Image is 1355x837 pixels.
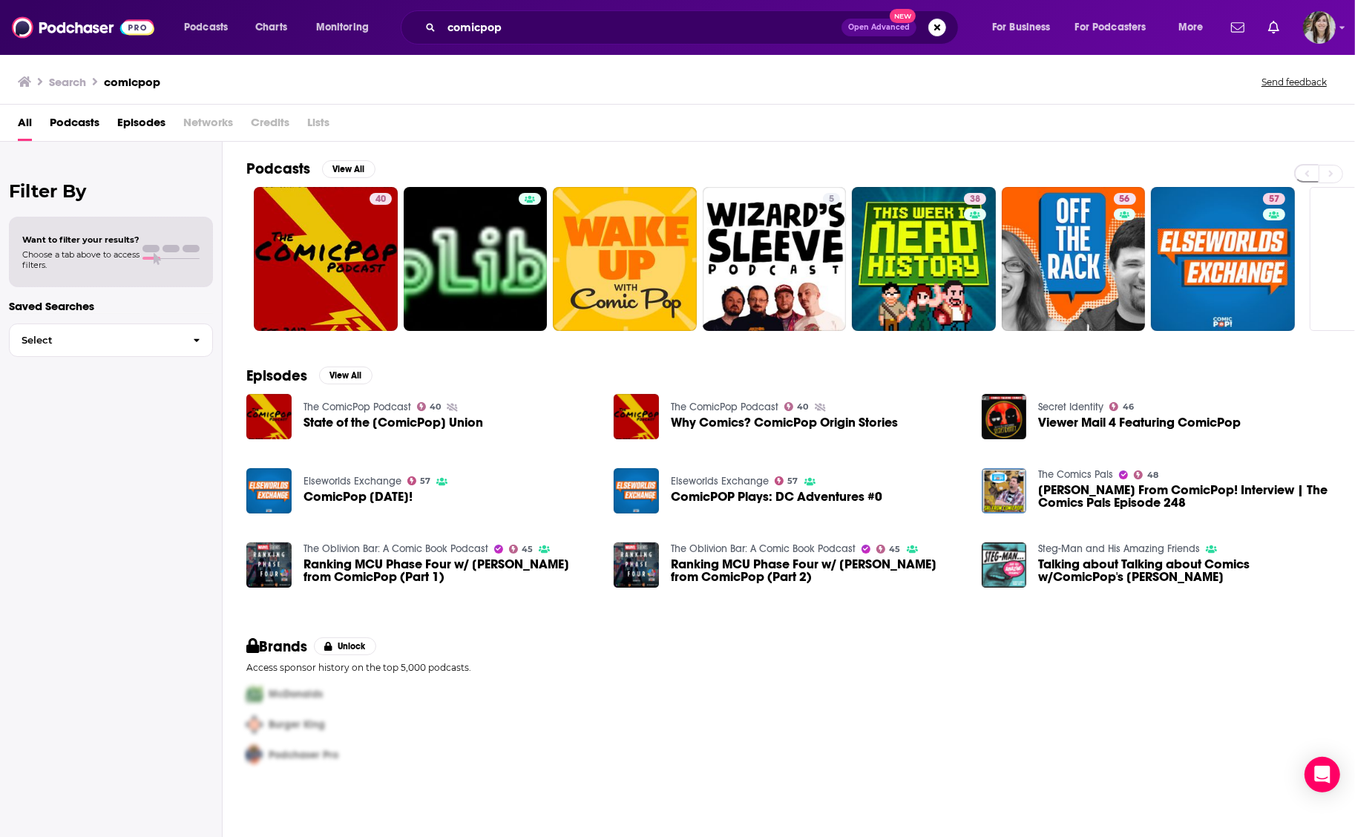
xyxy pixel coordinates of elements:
[841,19,916,36] button: Open AdvancedNew
[18,111,32,141] a: All
[417,402,442,411] a: 40
[1114,193,1136,205] a: 56
[269,718,325,731] span: Burger King
[992,17,1051,38] span: For Business
[246,367,373,385] a: EpisodesView All
[304,542,488,555] a: The Oblivion Bar: A Comic Book Podcast
[255,17,287,38] span: Charts
[251,111,289,141] span: Credits
[671,475,769,488] a: Elseworlds Exchange
[1038,401,1103,413] a: Secret Identity
[890,546,901,553] span: 45
[1038,484,1331,509] span: [PERSON_NAME] From ComicPop! Interview | The Comics Pals Episode 248
[304,490,413,503] a: ComicPop Today!
[1038,468,1113,481] a: The Comics Pals
[269,749,338,761] span: Podchaser Pro
[306,16,388,39] button: open menu
[614,468,659,513] img: ComicPOP Plays: DC Adventures #0
[1120,192,1130,207] span: 56
[304,416,483,429] a: State of the [ComicPop] Union
[304,490,413,503] span: ComicPop [DATE]!
[246,367,307,385] h2: Episodes
[1225,15,1250,40] a: Show notifications dropdown
[174,16,247,39] button: open menu
[254,187,398,331] a: 40
[50,111,99,141] a: Podcasts
[784,402,809,411] a: 40
[671,401,778,413] a: The ComicPop Podcast
[788,478,798,485] span: 57
[117,111,165,141] a: Episodes
[1038,484,1331,509] a: Sal From ComicPop! Interview | The Comics Pals Episode 248
[614,394,659,439] img: Why Comics? ComicPop Origin Stories
[1038,558,1331,583] span: Talking about Talking about Comics w/ComicPop's [PERSON_NAME]
[314,637,377,655] button: Unlock
[1134,470,1158,479] a: 48
[319,367,373,384] button: View All
[10,335,181,345] span: Select
[775,476,798,485] a: 57
[246,394,292,439] img: State of the [ComicPop] Union
[671,558,964,583] span: Ranking MCU Phase Four w/ [PERSON_NAME] from ComicPop (Part 2)
[1038,416,1241,429] a: Viewer Mail 4 Featuring ComicPop
[1038,542,1200,555] a: Steg-Man and His Amazing Friends
[322,160,375,178] button: View All
[184,17,228,38] span: Podcasts
[1109,402,1134,411] a: 46
[246,542,292,588] a: Ranking MCU Phase Four w/ Sal from ComicPop (Part 1)
[848,24,910,31] span: Open Advanced
[304,558,597,583] a: Ranking MCU Phase Four w/ Sal from ComicPop (Part 1)
[370,193,392,205] a: 40
[246,468,292,513] img: ComicPop Today!
[9,299,213,313] p: Saved Searches
[22,234,140,245] span: Want to filter your results?
[240,679,269,709] img: First Pro Logo
[970,192,980,207] span: 38
[798,404,809,410] span: 40
[1178,17,1204,38] span: More
[876,545,901,554] a: 45
[430,404,441,410] span: 40
[442,16,841,39] input: Search podcasts, credits, & more...
[49,75,86,89] h3: Search
[246,160,310,178] h2: Podcasts
[104,75,160,89] h3: comicpop
[304,475,401,488] a: Elseworlds Exchange
[1305,757,1340,792] div: Open Intercom Messenger
[1263,193,1285,205] a: 57
[9,180,213,202] h2: Filter By
[407,476,431,485] a: 57
[1303,11,1336,44] button: Show profile menu
[982,542,1027,588] img: Talking about Talking about Comics w/ComicPop's Sal Crivelli
[509,545,534,554] a: 45
[703,187,847,331] a: 5
[304,558,597,583] span: Ranking MCU Phase Four w/ [PERSON_NAME] from ComicPop (Part 1)
[246,160,375,178] a: PodcastsView All
[12,13,154,42] a: Podchaser - Follow, Share and Rate Podcasts
[671,416,898,429] a: Why Comics? ComicPop Origin Stories
[375,192,386,207] span: 40
[982,468,1027,513] img: Sal From ComicPop! Interview | The Comics Pals Episode 248
[240,709,269,740] img: Second Pro Logo
[823,193,840,205] a: 5
[246,16,296,39] a: Charts
[964,193,986,205] a: 38
[415,10,973,45] div: Search podcasts, credits, & more...
[614,542,659,588] img: Ranking MCU Phase Four w/ Sal from ComicPop (Part 2)
[1168,16,1222,39] button: open menu
[1303,11,1336,44] img: User Profile
[304,401,411,413] a: The ComicPop Podcast
[246,662,1331,673] p: Access sponsor history on the top 5,000 podcasts.
[671,490,882,503] a: ComicPOP Plays: DC Adventures #0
